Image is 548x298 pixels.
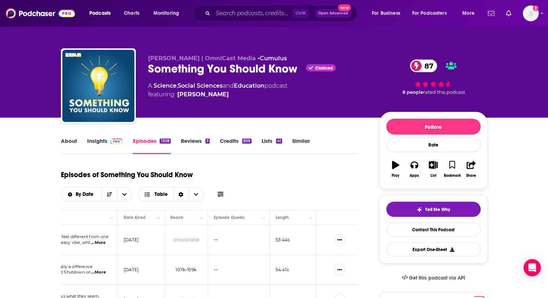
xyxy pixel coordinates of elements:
[119,8,144,19] a: Charts
[200,5,364,22] div: Search podcasts, credits, & more...
[386,156,405,182] button: Play
[407,8,457,19] button: open menu
[208,255,270,285] td: --
[466,174,476,178] div: Share
[84,8,120,19] button: open menu
[462,156,480,182] button: Share
[503,7,514,19] a: Show notifications dropdown
[402,89,423,95] span: 8 people
[416,207,422,212] img: tell me why sparkle
[173,237,200,243] div: Unavailable
[258,55,287,62] span: •
[457,8,484,19] button: open menu
[523,5,539,21] button: Show profile menu
[160,139,170,144] div: 1308
[61,137,77,154] a: About
[76,192,96,197] span: By Date
[62,50,134,122] img: Something You Should Know
[410,174,419,178] div: Apps
[154,214,163,222] button: Column Actions
[242,139,251,144] div: 859
[148,55,256,62] span: [PERSON_NAME] | OmniCast Media
[155,192,168,197] span: Table
[138,187,204,202] button: Choose View
[124,267,139,273] p: [DATE]
[177,82,178,89] span: ,
[89,8,111,18] span: Podcasts
[409,275,465,281] span: Get this podcast via API
[87,137,123,154] a: InsightsPodchaser Pro
[175,267,196,272] span: 107k-159k
[379,55,487,100] div: 87 8 peoplerated this podcast
[334,234,345,246] button: Show More Button
[276,267,289,273] p: 54:41 s
[124,8,139,18] span: Charts
[178,82,223,89] a: Social Sciences
[208,225,270,255] td: --
[197,214,206,222] button: Column Actions
[223,82,234,89] span: and
[259,214,268,222] button: Column Actions
[533,5,539,11] svg: Add a profile image
[424,156,442,182] button: List
[524,259,541,276] div: Open Intercom Messenger
[91,240,106,246] span: ...More
[6,6,75,20] img: Podchaser - Follow, Share and Rate Podcasts
[386,223,481,237] a: Contact This Podcast
[260,55,287,62] a: Cumulus
[102,188,117,201] button: Sort Direction
[6,240,91,245] span: another? Mondays carry a heavy vibe, whil
[153,82,177,89] a: Science
[386,137,481,152] div: Rate
[148,8,188,19] button: open menu
[234,82,264,89] a: Education
[425,207,450,212] span: Tell Me Why
[117,188,132,201] button: open menu
[405,156,424,182] button: Apps
[61,192,102,197] button: open menu
[262,137,282,154] a: Lists41
[292,137,310,154] a: Similar
[173,188,188,201] div: Sort Direction
[444,174,460,178] div: Bookmark
[523,5,539,21] span: Logged in as ereardon
[107,214,116,222] button: Column Actions
[386,119,481,135] button: Follow
[213,8,292,19] input: Search podcasts, credits, & more...
[205,139,210,144] div: 3
[153,8,179,18] span: Monitoring
[410,60,437,72] a: 87
[485,7,497,19] a: Show notifications dropdown
[523,5,539,21] img: User Profile
[276,237,290,243] p: 53:44 s
[315,66,333,70] span: Claimed
[214,213,245,222] div: Episode Guests
[276,213,289,222] div: Length
[148,82,288,99] div: A podcast
[170,213,184,222] div: Reach
[133,137,170,154] a: Episodes1308
[396,269,471,287] a: Get this podcast via API
[220,137,251,154] a: Credits859
[181,137,210,154] a: Reviews3
[61,170,193,179] h1: Episodes of Something You Should Know
[61,187,133,202] h2: Choose List sort
[124,237,139,243] p: [DATE]
[386,242,481,257] button: Export One-Sheet
[292,9,309,18] span: Ctrl K
[423,89,465,95] span: rated this podcast
[392,174,399,178] div: Play
[431,174,436,178] div: List
[177,90,229,99] a: Mike Carruthers
[417,60,437,72] span: 87
[276,139,282,144] div: 41
[315,9,351,18] button: Open AdvancedNew
[334,264,345,275] button: Show More Button
[386,202,481,217] button: tell me why sparkleTell Me Why
[318,12,348,15] span: Open Advanced
[367,8,409,19] button: open menu
[124,213,146,222] div: Date Aired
